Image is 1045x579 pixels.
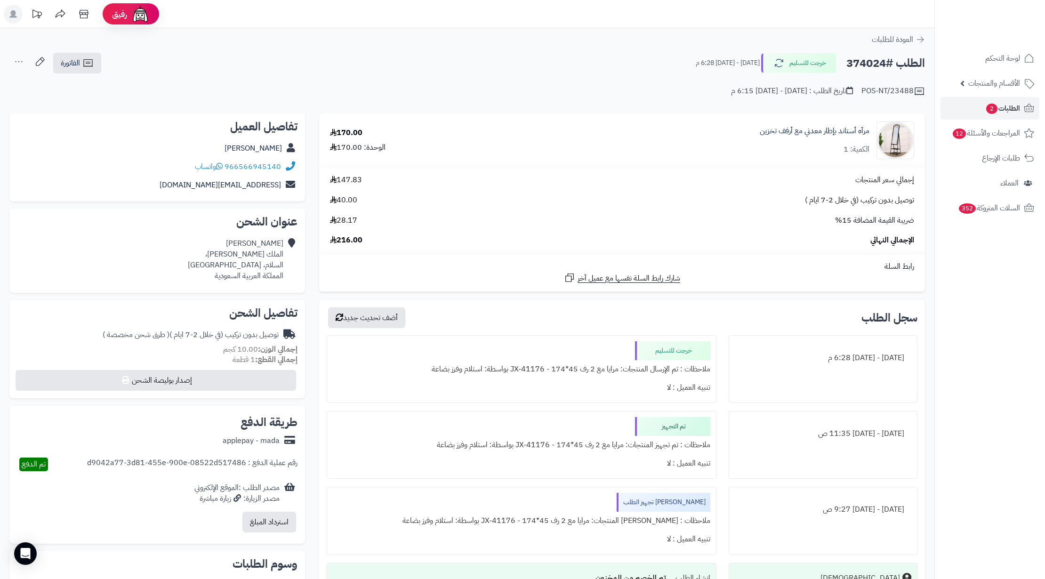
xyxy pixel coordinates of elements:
[953,129,966,139] span: 12
[333,530,710,548] div: تنبيه العميل : لا
[735,500,911,519] div: [DATE] - [DATE] 9:27 ص
[330,128,362,138] div: 170.00
[968,77,1020,90] span: الأقسام والمنتجات
[255,354,297,365] strong: إجمالي القطع:
[761,53,836,73] button: خرجت للتسليم
[735,349,911,367] div: [DATE] - [DATE] 6:28 م
[982,152,1020,165] span: طلبات الإرجاع
[131,5,150,24] img: ai-face.png
[1000,177,1019,190] span: العملاء
[940,47,1039,70] a: لوحة التحكم
[17,307,297,319] h2: تفاصيل الشحن
[14,542,37,565] div: Open Intercom Messenger
[635,417,710,436] div: تم التجهيز
[564,272,680,284] a: شارك رابط السلة نفسها مع عميل آخر
[17,121,297,132] h2: تفاصيل العميل
[986,104,997,114] span: 2
[333,360,710,378] div: ملاحظات : تم الإرسال المنتجات: مرايا مع 2 رف 45*174 - JX-41176 بواسطة: استلام وفرز بضاعة
[241,417,297,428] h2: طريقة الدفع
[861,86,925,97] div: POS-NT/23488
[25,5,48,26] a: تحديثات المنصة
[985,102,1020,115] span: الطلبات
[194,493,280,504] div: مصدر الزيارة: زيارة مباشرة
[61,57,80,69] span: الفاتورة
[846,54,925,73] h2: الطلب #374024
[760,126,869,137] a: مرآه أستاند بإطار معدني مع أرفف تخزين
[233,354,297,365] small: 1 قطعة
[103,330,279,340] div: توصيل بدون تركيب (في خلال 2-7 ايام )
[635,341,710,360] div: خرجت للتسليم
[333,512,710,530] div: ملاحظات : [PERSON_NAME] المنتجات: مرايا مع 2 رف 45*174 - JX-41176 بواسطة: استلام وفرز بضاعة
[855,175,914,185] span: إجمالي سعر المنتجات
[877,121,914,159] img: 1752317415-1-90x90.jpg
[940,172,1039,194] a: العملاء
[333,378,710,397] div: تنبيه العميل : لا
[16,370,296,391] button: إصدار بوليصة الشحن
[258,344,297,355] strong: إجمالي الوزن:
[330,195,357,206] span: 40.00
[330,142,386,153] div: الوحدة: 170.00
[330,235,362,246] span: 216.00
[872,34,925,45] a: العودة للطلبات
[578,273,680,284] span: شارك رابط السلة نفسها مع عميل آخر
[870,235,914,246] span: الإجمالي النهائي
[940,97,1039,120] a: الطلبات2
[835,215,914,226] span: ضريبة القيمة المضافة 15%
[225,161,281,172] a: 966566945140
[103,329,169,340] span: ( طرق شحن مخصصة )
[981,24,1036,44] img: logo-2.png
[805,195,914,206] span: توصيل بدون تركيب (في خلال 2-7 ايام )
[958,201,1020,215] span: السلات المتروكة
[160,179,281,191] a: [EMAIL_ADDRESS][DOMAIN_NAME]
[959,203,976,214] span: 352
[323,261,921,272] div: رابط السلة
[861,312,917,323] h3: سجل الطلب
[328,307,405,328] button: أضف تحديث جديد
[940,197,1039,219] a: السلات المتروكة352
[844,144,869,155] div: الكمية: 1
[22,458,46,470] span: تم الدفع
[985,52,1020,65] span: لوحة التحكم
[952,127,1020,140] span: المراجعات والأسئلة
[223,435,280,446] div: applepay - mada
[87,458,297,471] div: رقم عملية الدفع : d9042a77-3d81-455e-900e-08522d517486
[242,512,296,532] button: استرداد المبلغ
[194,482,280,504] div: مصدر الطلب :الموقع الإلكتروني
[940,147,1039,169] a: طلبات الإرجاع
[17,216,297,227] h2: عنوان الشحن
[872,34,913,45] span: العودة للطلبات
[223,344,297,355] small: 10.00 كجم
[225,143,282,154] a: [PERSON_NAME]
[188,238,283,281] div: [PERSON_NAME] الملك [PERSON_NAME]، السلام، [GEOGRAPHIC_DATA] المملكة العربية السعودية
[333,436,710,454] div: ملاحظات : تم تجهيز المنتجات: مرايا مع 2 رف 45*174 - JX-41176 بواسطة: استلام وفرز بضاعة
[330,175,362,185] span: 147.83
[53,53,101,73] a: الفاتورة
[735,425,911,443] div: [DATE] - [DATE] 11:35 ص
[330,215,357,226] span: 28.17
[731,86,853,96] div: تاريخ الطلب : [DATE] - [DATE] 6:15 م
[112,8,127,20] span: رفيق
[617,493,710,512] div: [PERSON_NAME] تجهيز الطلب
[940,122,1039,145] a: المراجعات والأسئلة12
[195,161,223,172] a: واتساب
[333,454,710,473] div: تنبيه العميل : لا
[17,558,297,570] h2: وسوم الطلبات
[696,58,760,68] small: [DATE] - [DATE] 6:28 م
